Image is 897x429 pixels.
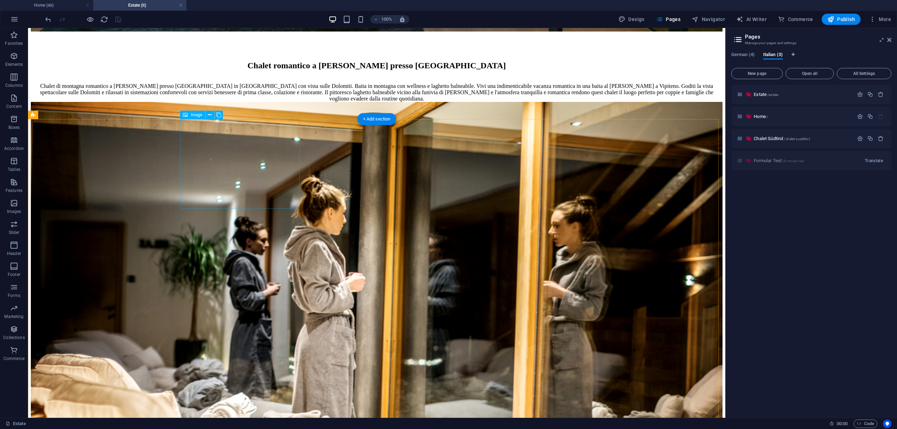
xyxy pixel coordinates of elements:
[8,125,20,130] p: Boxes
[381,15,392,23] h6: 100%
[191,113,202,117] span: Image
[837,420,848,428] span: 00 00
[736,16,767,23] span: AI Writer
[734,71,780,76] span: New page
[8,293,20,298] p: Forms
[399,16,405,22] i: On resize automatically adjust zoom level to fit chosen device.
[44,15,52,23] i: Undo: Edit headline (Ctrl+Z)
[4,356,25,361] p: Commerce
[4,146,24,151] p: Accordion
[840,71,888,76] span: All Settings
[786,68,834,79] button: Open all
[752,136,854,141] div: Chalet Südtirol/chalet-suedtirol
[733,14,769,25] button: AI Writer
[616,14,648,25] div: Design (Ctrl+Alt+Y)
[754,114,768,119] span: Click to open page
[745,40,877,46] h3: Manage your pages and settings
[867,136,873,141] div: Duplicate
[754,136,809,141] span: Click to open page
[100,15,108,23] i: Reload page
[767,93,778,97] span: /estate
[778,16,813,23] span: Commerce
[867,113,873,119] div: Duplicate
[5,83,23,88] p: Columns
[6,188,22,193] p: Features
[857,420,874,428] span: Code
[775,14,816,25] button: Commerce
[869,16,891,23] span: More
[754,92,778,97] span: Estate
[878,91,884,97] div: Remove
[357,113,396,125] div: + Add section
[618,16,645,23] span: Design
[653,14,683,25] button: Pages
[4,314,23,319] p: Marketing
[865,158,883,164] span: Translate
[878,136,884,141] div: Remove
[7,251,21,256] p: Header
[731,52,891,65] div: Language Tabs
[878,113,884,119] div: The startpage cannot be deleted
[8,167,20,172] p: Tables
[784,137,809,141] span: /chalet-suedtirol
[752,92,854,97] div: Estate/estate
[731,68,783,79] button: New page
[5,41,23,46] p: Favorites
[656,16,680,23] span: Pages
[752,114,854,119] div: Home/
[857,136,863,141] div: Settings
[6,104,22,109] p: Content
[857,91,863,97] div: Settings
[837,68,891,79] button: All Settings
[8,272,20,277] p: Footer
[692,16,725,23] span: Navigator
[745,34,891,40] h2: Pages
[86,15,94,23] button: Click here to leave preview mode and continue editing
[731,50,755,60] span: German (4)
[616,14,648,25] button: Design
[763,50,783,60] span: Italian (3)
[827,16,855,23] span: Publish
[3,335,25,340] p: Collections
[854,420,877,428] button: Code
[767,115,768,119] span: /
[867,91,873,97] div: Duplicate
[100,15,108,23] button: reload
[829,420,848,428] h6: Session time
[857,113,863,119] div: Settings
[9,230,20,235] p: Slider
[370,15,395,23] button: 100%
[822,14,861,25] button: Publish
[866,14,894,25] button: More
[5,62,23,67] p: Elements
[842,421,843,426] span: :
[7,209,21,214] p: Images
[93,1,186,9] h4: Estate (it)
[44,15,52,23] button: undo
[789,71,831,76] span: Open all
[6,420,26,428] a: Click to cancel selection. Double-click to open Pages
[689,14,728,25] button: Navigator
[883,420,891,428] button: Usercentrics
[862,155,886,166] button: Translate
